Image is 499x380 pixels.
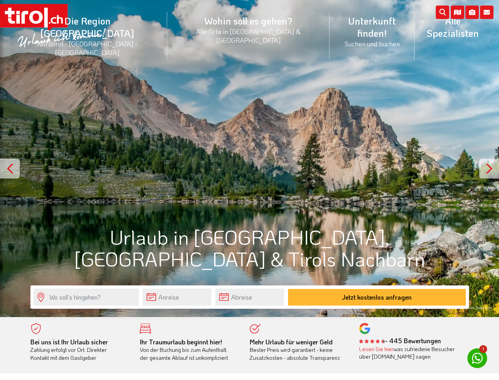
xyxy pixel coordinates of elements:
a: 1 [467,348,487,368]
span: 1 [479,345,487,353]
i: Karte öffnen [451,6,464,19]
a: Wohin soll es gehen?Alle Orte in [GEOGRAPHIC_DATA] & [GEOGRAPHIC_DATA] [167,6,330,53]
a: Die Region [GEOGRAPHIC_DATA]Nordtirol - [GEOGRAPHIC_DATA] - [GEOGRAPHIC_DATA] [8,6,167,66]
div: Von der Buchung bis zum Aufenthalt, der gesamte Ablauf ist unkompliziert [140,338,238,362]
b: Ihr Traumurlaub beginnt hier! [140,338,222,346]
small: Alle Orte in [GEOGRAPHIC_DATA] & [GEOGRAPHIC_DATA] [177,27,320,44]
div: Bester Preis wird garantiert - keine Zusatzkosten - absolute Transparenz [250,338,348,362]
b: Bei uns ist Ihr Urlaub sicher [30,338,108,346]
div: Zahlung erfolgt vor Ort. Direkter Kontakt mit dem Gastgeber [30,338,128,362]
b: - 445 Bewertungen [359,336,441,345]
div: was zufriedene Besucher über [DOMAIN_NAME] sagen [359,345,457,361]
a: Alle Spezialisten [414,6,491,48]
input: Anreise [143,289,211,306]
a: Lesen Sie hier [359,345,394,353]
input: Wo soll's hingehen? [34,289,139,306]
i: Kontakt [480,6,493,19]
a: Unterkunft finden!Suchen und buchen [330,6,414,57]
button: Jetzt kostenlos anfragen [288,289,466,306]
i: Fotogalerie [465,6,479,19]
input: Abreise [215,289,284,306]
small: Suchen und buchen [339,39,405,48]
small: Nordtirol - [GEOGRAPHIC_DATA] - [GEOGRAPHIC_DATA] [17,39,158,57]
b: Mehr Urlaub für weniger Geld [250,338,333,346]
